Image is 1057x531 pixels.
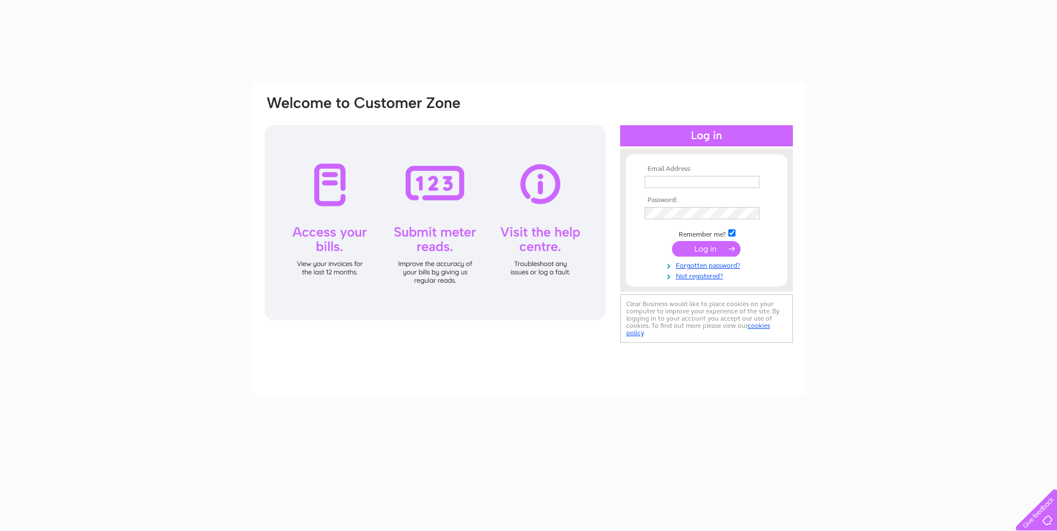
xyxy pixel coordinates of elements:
[645,270,771,281] a: Not registered?
[672,241,741,257] input: Submit
[645,259,771,270] a: Forgotten password?
[626,322,770,337] a: cookies policy
[620,294,793,343] div: Clear Business would like to place cookies on your computer to improve your experience of the sit...
[642,165,771,173] th: Email Address:
[642,228,771,239] td: Remember me?
[642,196,771,204] th: Password:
